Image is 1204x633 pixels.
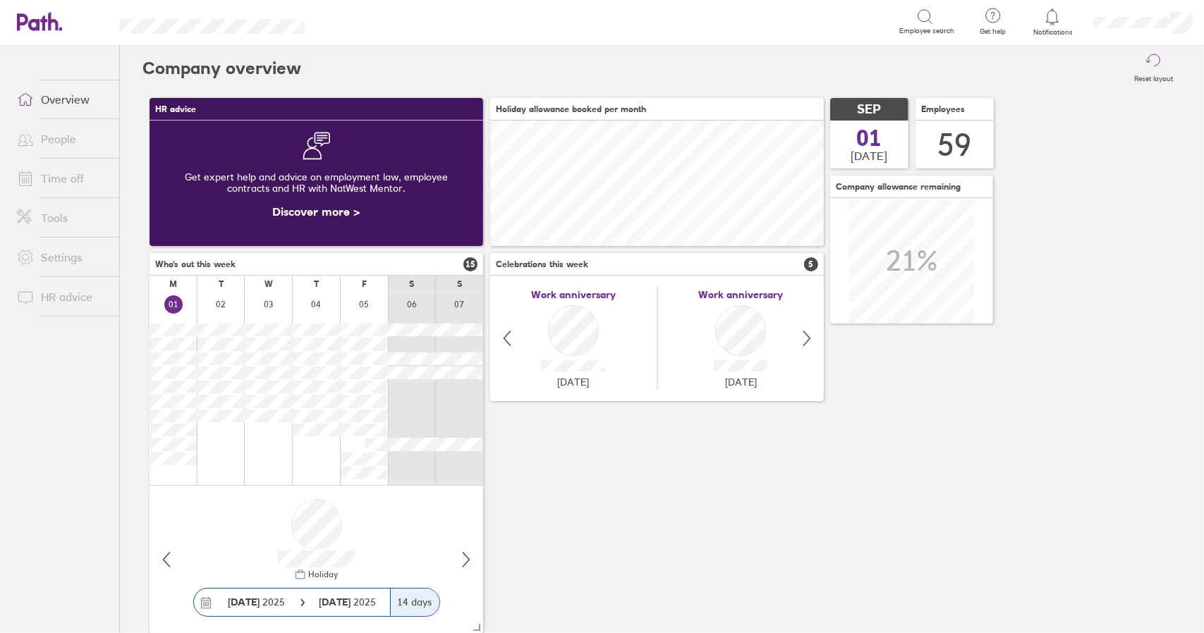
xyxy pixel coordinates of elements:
span: Employees [921,104,965,114]
span: Celebrations this week [496,259,588,269]
strong: [DATE] [229,596,260,608]
div: S [457,279,462,289]
a: People [6,125,119,153]
div: F [362,279,367,289]
label: Reset layout [1126,70,1181,83]
span: 01 [857,127,882,149]
span: Employee search [899,27,954,35]
div: T [314,279,319,289]
h2: Company overview [142,46,301,91]
div: Holiday [306,570,339,579]
span: HR advice [155,104,196,114]
span: 2025 [229,596,286,608]
div: 14 days [390,589,439,616]
div: 59 [938,127,972,163]
a: Tools [6,204,119,232]
span: Holiday allowance booked per month [496,104,646,114]
span: 2025 [320,596,377,608]
span: Get help [970,27,1016,36]
span: Work anniversary [698,289,783,300]
span: Company allowance remaining [836,182,961,192]
button: Reset layout [1126,46,1181,91]
a: Overview [6,85,119,113]
span: [DATE] [851,149,888,162]
span: Work anniversary [531,289,616,300]
span: 5 [804,257,818,271]
span: Who's out this week [155,259,236,269]
strong: [DATE] [320,596,354,608]
a: HR advice [6,283,119,311]
a: Discover more > [273,204,360,219]
a: Notifications [1030,7,1076,37]
div: Get expert help and advice on employment law, employee contracts and HR with NatWest Mentor. [161,160,472,205]
div: Search [343,15,379,27]
div: T [219,279,224,289]
span: 15 [463,257,478,271]
span: SEP [858,102,882,117]
a: Settings [6,243,119,271]
span: Notifications [1030,28,1076,37]
span: [DATE] [557,376,589,388]
a: Time off [6,164,119,192]
div: W [264,279,273,289]
span: [DATE] [725,376,757,388]
div: M [169,279,177,289]
div: S [409,279,414,289]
